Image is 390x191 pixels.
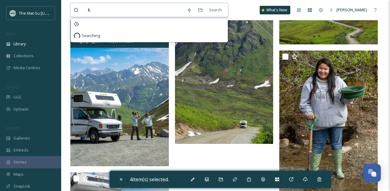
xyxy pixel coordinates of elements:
[85,3,184,17] input: Search your library
[6,85,19,89] span: COLLECT
[19,10,61,16] span: The Mat-Su [US_STATE]
[10,10,16,16] img: Social_thumbnail.png
[363,164,381,182] button: Open Chat
[206,4,225,16] div: Search
[13,171,24,177] span: Maps
[6,126,20,130] span: WIDGETS
[13,106,29,112] span: Uploads
[13,94,22,100] span: UGC
[13,147,28,153] span: Embeds
[82,33,100,39] span: Searching
[13,53,34,59] span: Collections
[336,7,367,13] span: [PERSON_NAME]
[326,4,370,16] a: [PERSON_NAME]
[13,65,40,71] span: Media Centres
[13,159,27,165] span: Stories
[6,32,17,36] span: MEDIA
[130,176,169,183] span: 4 item(s) selected.
[260,6,290,14] a: What's New
[70,18,169,166] img: RV in Hatcher Pass.jpg
[13,135,30,141] span: Galleries
[13,41,26,47] span: Library
[13,183,30,189] span: SnapLink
